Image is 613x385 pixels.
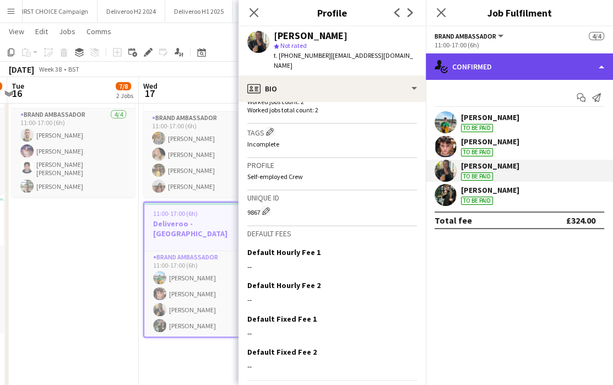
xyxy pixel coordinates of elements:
[435,32,496,40] span: Brand Ambassador
[116,82,131,90] span: 7/8
[12,60,135,197] app-job-card: 11:00-17:00 (6h)4/4Deliveroo - UCD Live Event SBA1 RoleBrand Ambassador4/411:00-17:00 (6h)[PERSON...
[247,160,417,170] h3: Profile
[143,63,267,197] app-job-card: 11:00-17:00 (6h)4/4Deliveroo - Leeds [PERSON_NAME] Live Event SBA1 RoleBrand Ambassador4/411:00-1...
[143,112,267,197] app-card-role: Brand Ambassador4/411:00-17:00 (6h)[PERSON_NAME][PERSON_NAME][PERSON_NAME][PERSON_NAME]
[274,31,348,41] div: [PERSON_NAME]
[247,126,417,138] h3: Tags
[247,193,417,203] h3: Unique ID
[247,314,317,324] h3: Default Fixed Fee 1
[461,124,493,132] div: To be paid
[247,262,417,272] div: --
[9,64,34,75] div: [DATE]
[426,6,613,20] h3: Job Fulfilment
[116,91,133,100] div: 2 Jobs
[143,81,158,91] span: Wed
[274,51,331,59] span: t. [PHONE_NUMBER]
[4,24,29,39] a: View
[461,161,519,171] div: [PERSON_NAME]
[97,1,165,22] button: Deliveroo H2 2024
[247,328,417,338] div: --
[247,247,321,257] h3: Default Hourly Fee 1
[247,172,417,181] p: Self-employed Crew
[153,209,198,218] span: 11:00-17:00 (6h)
[461,112,519,122] div: [PERSON_NAME]
[10,1,97,22] button: FIRST CHOICE Campaign
[461,148,493,156] div: To be paid
[82,24,116,39] a: Comms
[247,361,417,371] div: --
[247,140,417,148] p: Incomplete
[247,347,317,357] h3: Default Fixed Fee 2
[247,106,417,114] p: Worked jobs total count: 2
[461,197,493,205] div: To be paid
[144,219,265,238] h3: Deliveroo - [GEOGRAPHIC_DATA]
[144,251,265,337] app-card-role: Brand Ambassador4/411:00-17:00 (6h)[PERSON_NAME][PERSON_NAME][PERSON_NAME][PERSON_NAME]
[86,26,111,36] span: Comms
[143,202,267,338] app-job-card: 11:00-17:00 (6h)4/4Deliveroo - [GEOGRAPHIC_DATA]1 RoleBrand Ambassador4/411:00-17:00 (6h)[PERSON_...
[59,26,75,36] span: Jobs
[68,65,79,73] div: BST
[426,53,613,80] div: Confirmed
[12,109,135,197] app-card-role: Brand Ambassador4/411:00-17:00 (6h)[PERSON_NAME][PERSON_NAME][PERSON_NAME] [PERSON_NAME][PERSON_N...
[142,87,158,100] span: 17
[435,215,472,226] div: Total fee
[12,81,24,91] span: Tue
[274,51,413,69] span: | [EMAIL_ADDRESS][DOMAIN_NAME]
[35,26,48,36] span: Edit
[247,280,321,290] h3: Default Hourly Fee 2
[280,41,307,50] span: Not rated
[10,87,24,100] span: 16
[31,24,52,39] a: Edit
[247,295,417,305] div: --
[238,75,426,102] div: Bio
[233,1,343,22] button: Deliveroo North Activity - DEL134
[247,205,417,216] div: 9867
[435,32,505,40] button: Brand Ambassador
[238,6,426,20] h3: Profile
[589,32,604,40] span: 4/4
[461,137,519,147] div: [PERSON_NAME]
[55,24,80,39] a: Jobs
[247,229,417,238] h3: Default fees
[461,172,493,181] div: To be paid
[461,185,519,195] div: [PERSON_NAME]
[435,41,604,49] div: 11:00-17:00 (6h)
[165,1,233,22] button: Deliveroo H1 2025
[566,215,595,226] div: £324.00
[9,26,24,36] span: View
[36,65,64,73] span: Week 38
